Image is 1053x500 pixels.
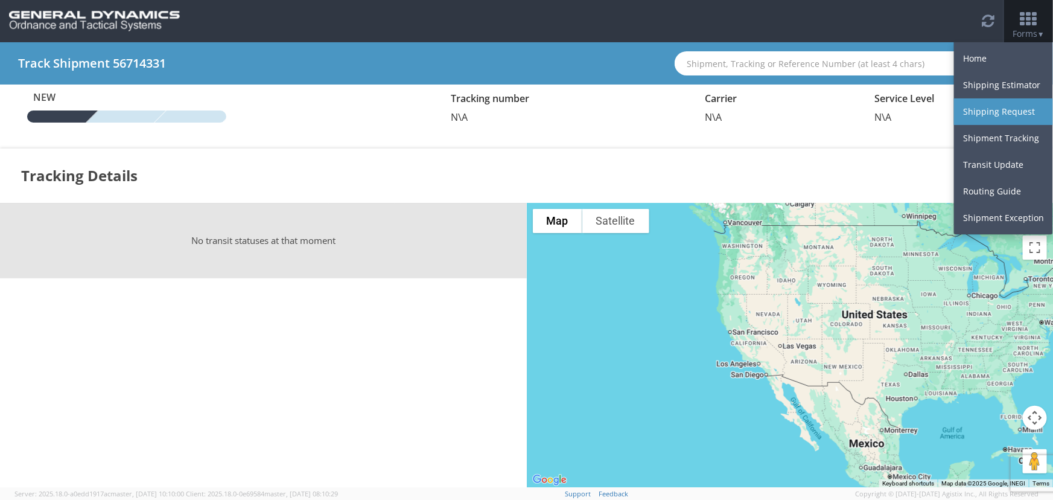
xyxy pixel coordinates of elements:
[21,149,138,203] h3: Tracking Details
[186,489,338,498] span: Client: 2025.18.0-0e69584
[110,489,184,498] span: master, [DATE] 10:10:00
[27,91,94,104] span: New
[954,152,1053,178] a: Transit Update
[1023,236,1047,260] button: Toggle fullscreen view
[874,111,891,124] span: N\A
[599,489,628,498] a: Feedback
[530,472,570,488] img: Google
[954,45,1053,72] a: Home
[451,111,468,124] span: N\A
[14,489,184,498] span: Server: 2025.18.0-a0edd1917ac
[874,94,1026,104] h5: Service Level
[954,72,1053,98] a: Shipping Estimator
[941,480,1025,487] span: Map data ©2025 Google, INEGI
[954,98,1053,125] a: Shipping Request
[18,57,166,70] h4: Track Shipment 56714331
[1037,29,1045,39] span: ▼
[855,489,1039,499] span: Copyright © [DATE]-[DATE] Agistix Inc., All Rights Reserved
[1023,406,1047,430] button: Map camera controls
[264,489,338,498] span: master, [DATE] 08:10:29
[675,51,976,75] input: Shipment, Tracking or Reference Number (at least 4 chars)
[451,94,687,104] h5: Tracking number
[954,178,1053,205] a: Routing Guide
[1023,449,1047,473] button: Drag Pegman onto the map to open Street View
[954,125,1053,152] a: Shipment Tracking
[882,479,934,488] button: Keyboard shortcuts
[705,94,856,104] h5: Carrier
[530,472,570,488] a: Open this area in Google Maps (opens a new window)
[1013,28,1045,39] span: Forms
[954,205,1053,231] a: Shipment Exception
[533,209,582,233] button: Show street map
[705,111,722,124] span: N\A
[9,11,180,31] img: gd-ots-0c3321f2eb4c994f95cb.png
[582,209,649,233] button: Show satellite imagery
[565,489,591,498] a: Support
